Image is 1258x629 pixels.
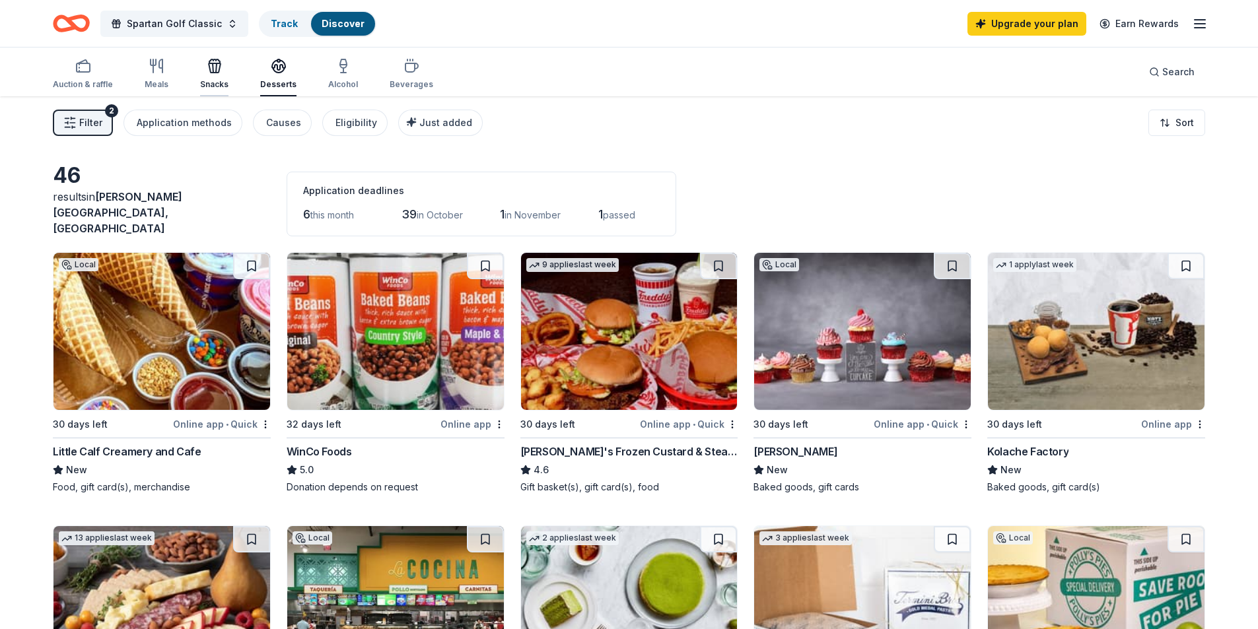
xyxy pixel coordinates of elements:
[993,258,1076,272] div: 1 apply last week
[440,416,505,432] div: Online app
[967,12,1086,36] a: Upgrade your plan
[753,480,971,494] div: Baked goods, gift cards
[200,53,228,96] button: Snacks
[390,53,433,96] button: Beverages
[753,444,837,459] div: [PERSON_NAME]
[500,207,505,221] span: 1
[419,117,472,128] span: Just added
[226,419,228,430] span: •
[926,419,929,430] span: •
[534,462,549,478] span: 4.6
[1138,59,1205,85] button: Search
[53,416,108,432] div: 30 days left
[59,531,155,545] div: 13 applies last week
[1141,416,1205,432] div: Online app
[335,115,377,131] div: Eligibility
[137,115,232,131] div: Application methods
[993,531,1033,545] div: Local
[53,189,271,236] div: results
[1148,110,1205,136] button: Sort
[53,190,182,235] span: in
[287,480,505,494] div: Donation depends on request
[1175,115,1194,131] span: Sort
[303,207,310,221] span: 6
[754,253,971,410] img: Image for Nadia Cakes
[100,11,248,37] button: Spartan Golf Classic
[260,53,297,96] button: Desserts
[145,53,168,96] button: Meals
[390,79,433,90] div: Beverages
[59,258,98,271] div: Local
[322,110,388,136] button: Eligibility
[328,53,358,96] button: Alcohol
[303,183,660,199] div: Application deadlines
[53,480,271,494] div: Food, gift card(s), merchandise
[173,416,271,432] div: Online app Quick
[987,252,1205,494] a: Image for Kolache Factory1 applylast week30 days leftOnline appKolache FactoryNewBaked goods, gif...
[520,416,575,432] div: 30 days left
[79,115,102,131] span: Filter
[398,110,483,136] button: Just added
[526,258,619,272] div: 9 applies last week
[310,209,354,220] span: this month
[988,253,1205,410] img: Image for Kolache Factory
[603,209,635,220] span: passed
[300,462,314,478] span: 5.0
[287,416,341,432] div: 32 days left
[328,79,358,90] div: Alcohol
[200,79,228,90] div: Snacks
[640,416,738,432] div: Online app Quick
[53,190,182,235] span: [PERSON_NAME][GEOGRAPHIC_DATA], [GEOGRAPHIC_DATA]
[127,16,222,32] span: Spartan Golf Classic
[53,253,270,410] img: Image for Little Calf Creamery and Cafe
[271,18,298,29] a: Track
[526,531,619,545] div: 2 applies last week
[53,444,201,459] div: Little Calf Creamery and Cafe
[759,531,852,545] div: 3 applies last week
[259,11,376,37] button: TrackDiscover
[693,419,695,430] span: •
[253,110,312,136] button: Causes
[402,207,417,221] span: 39
[53,8,90,39] a: Home
[874,416,971,432] div: Online app Quick
[287,253,504,410] img: Image for WinCo Foods
[520,252,738,494] a: Image for Freddy's Frozen Custard & Steakburgers9 applieslast week30 days leftOnline app•Quick[PE...
[759,258,799,271] div: Local
[1162,64,1195,80] span: Search
[987,416,1042,432] div: 30 days left
[1092,12,1187,36] a: Earn Rewards
[753,416,808,432] div: 30 days left
[53,162,271,189] div: 46
[293,531,332,545] div: Local
[53,79,113,90] div: Auction & raffle
[287,252,505,494] a: Image for WinCo Foods32 days leftOnline appWinCo Foods5.0Donation depends on request
[987,480,1205,494] div: Baked goods, gift card(s)
[66,462,87,478] span: New
[53,53,113,96] button: Auction & raffle
[145,79,168,90] div: Meals
[598,207,603,221] span: 1
[505,209,561,220] span: in November
[105,104,118,117] div: 2
[417,209,463,220] span: in October
[287,444,352,459] div: WinCo Foods
[53,252,271,494] a: Image for Little Calf Creamery and CafeLocal30 days leftOnline app•QuickLittle Calf Creamery and ...
[521,253,738,410] img: Image for Freddy's Frozen Custard & Steakburgers
[266,115,301,131] div: Causes
[753,252,971,494] a: Image for Nadia CakesLocal30 days leftOnline app•Quick[PERSON_NAME]NewBaked goods, gift cards
[322,18,365,29] a: Discover
[520,480,738,494] div: Gift basket(s), gift card(s), food
[520,444,738,459] div: [PERSON_NAME]'s Frozen Custard & Steakburgers
[260,79,297,90] div: Desserts
[987,444,1068,459] div: Kolache Factory
[123,110,242,136] button: Application methods
[53,110,113,136] button: Filter2
[767,462,788,478] span: New
[1000,462,1022,478] span: New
